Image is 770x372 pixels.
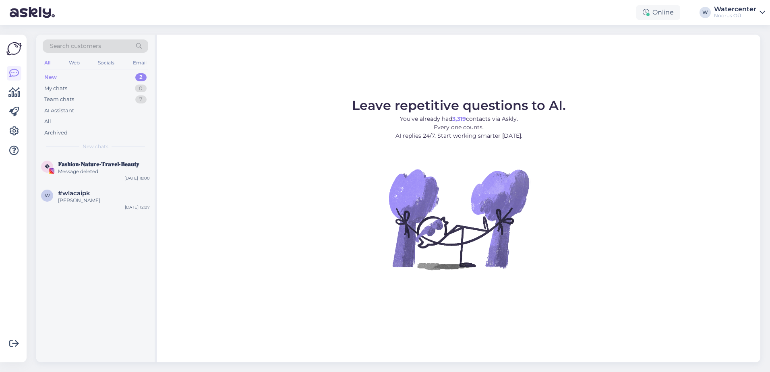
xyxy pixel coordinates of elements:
div: All [44,118,51,126]
div: Socials [96,58,116,68]
div: 2 [135,73,147,81]
div: [DATE] 18:00 [124,175,150,181]
div: [PERSON_NAME] [58,197,150,204]
div: Web [67,58,81,68]
div: Watercenter [714,6,756,12]
div: All [43,58,52,68]
span: w [45,192,50,198]
p: You’ve already had contacts via Askly. Every one counts. AI replies 24/7. Start working smarter [... [352,115,566,140]
div: Archived [44,129,68,137]
div: W [700,7,711,18]
div: Noorus OÜ [714,12,756,19]
span: New chats [83,143,108,150]
div: Email [131,58,148,68]
b: 3,319 [452,115,466,122]
img: No Chat active [386,147,531,291]
span: #wlacaipk [58,190,90,197]
div: Team chats [44,95,74,103]
div: Online [636,5,680,20]
span: � [45,163,50,169]
div: 0 [135,85,147,93]
span: Search customers [50,42,101,50]
div: New [44,73,57,81]
img: Askly Logo [6,41,22,56]
span: Leave repetitive questions to AI. [352,97,566,113]
div: AI Assistant [44,107,74,115]
div: 7 [135,95,147,103]
div: [DATE] 12:07 [125,204,150,210]
span: 𝐅𝐚𝐬𝐡𝐢𝐨𝐧•𝐍𝐚𝐭𝐮𝐫𝐞•𝐓𝐫𝐚𝐯𝐞𝐥•𝐁𝐞𝐚𝐮𝐭𝐲 [58,161,139,168]
div: Message deleted [58,168,150,175]
div: My chats [44,85,67,93]
a: WatercenterNoorus OÜ [714,6,765,19]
